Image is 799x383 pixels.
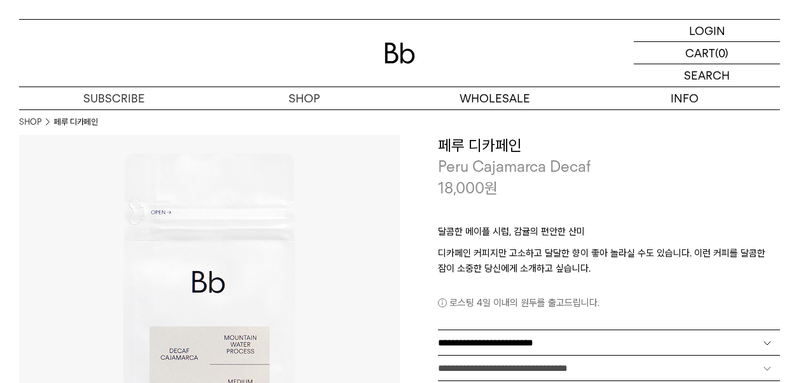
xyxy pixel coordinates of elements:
[19,116,41,129] a: SHOP
[19,87,209,109] a: SUBSCRIBE
[438,224,781,246] p: 달콤한 메이플 시럽, 감귤의 편안한 산미
[590,87,780,109] p: INFO
[634,20,780,42] a: LOGIN
[54,116,98,129] li: 페루 디카페인
[400,87,590,109] p: WHOLESALE
[209,87,399,109] a: SHOP
[715,42,728,64] p: (0)
[689,20,725,41] p: LOGIN
[484,179,498,197] span: 원
[438,135,781,157] h3: 페루 디카페인
[438,295,781,310] p: 로스팅 4일 이내의 원두를 출고드립니다.
[385,43,415,64] img: 로고
[684,64,730,87] p: SEARCH
[438,156,781,178] p: Peru Cajamarca Decaf
[438,178,498,199] p: 18,000
[685,42,715,64] p: CART
[634,42,780,64] a: CART (0)
[438,246,781,276] p: 디카페인 커피지만 고소하고 달달한 향이 좋아 놀라실 수도 있습니다. 이런 커피를 달콤한 잠이 소중한 당신에게 소개하고 싶습니다.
